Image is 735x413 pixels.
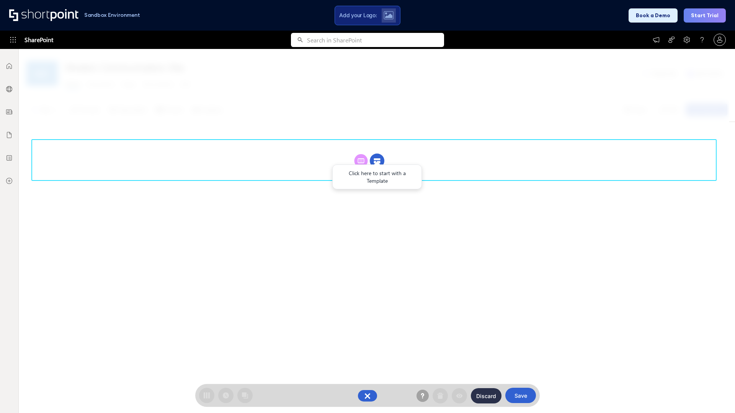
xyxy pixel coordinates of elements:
[84,13,140,17] h1: Sandbox Environment
[505,388,536,403] button: Save
[339,12,377,19] span: Add your Logo:
[384,11,394,20] img: Upload logo
[684,8,726,23] button: Start Trial
[697,376,735,413] iframe: Chat Widget
[307,33,444,47] input: Search in SharePoint
[471,388,501,403] button: Discard
[24,31,53,49] span: SharePoint
[629,8,678,23] button: Book a Demo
